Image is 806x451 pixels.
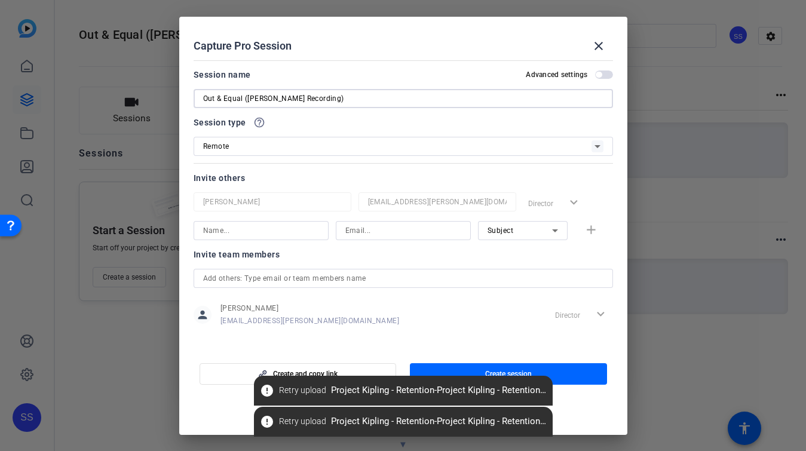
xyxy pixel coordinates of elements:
div: Capture Pro Session [194,32,613,60]
input: Email... [368,195,507,209]
div: Session name [194,68,251,82]
mat-icon: error [260,415,274,429]
mat-icon: close [592,39,606,53]
span: [PERSON_NAME] [220,303,400,313]
button: Create session [410,363,607,385]
span: Project Kipling - Retention-Project Kipling - Retention-[PERSON_NAME]-2025-08-25_09-14-37-399-1.webm [254,411,553,432]
span: Create session [485,369,532,379]
span: [EMAIL_ADDRESS][PERSON_NAME][DOMAIN_NAME] [220,316,400,326]
span: ▼ [399,439,407,450]
span: Session type [194,115,246,130]
mat-icon: help_outline [253,116,265,128]
mat-icon: error [260,383,274,398]
h2: Advanced settings [526,70,587,79]
input: Name... [203,223,319,238]
span: Retry upload [279,415,326,428]
input: Name... [203,195,342,209]
input: Add others: Type email or team members name [203,271,603,286]
div: Invite team members [194,247,613,262]
span: Subject [488,226,514,235]
span: Remote [203,142,229,151]
input: Email... [345,223,461,238]
button: Create and copy link [200,363,397,385]
mat-icon: person [194,306,212,324]
span: Retry upload [279,384,326,397]
div: Invite others [194,171,613,185]
span: Project Kipling - Retention-Project Kipling - Retention-[PERSON_NAME]-2025-08-25_09-14-47-015-1.webm [254,380,553,401]
input: Enter Session Name [203,91,603,106]
span: Create and copy link [273,369,338,379]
